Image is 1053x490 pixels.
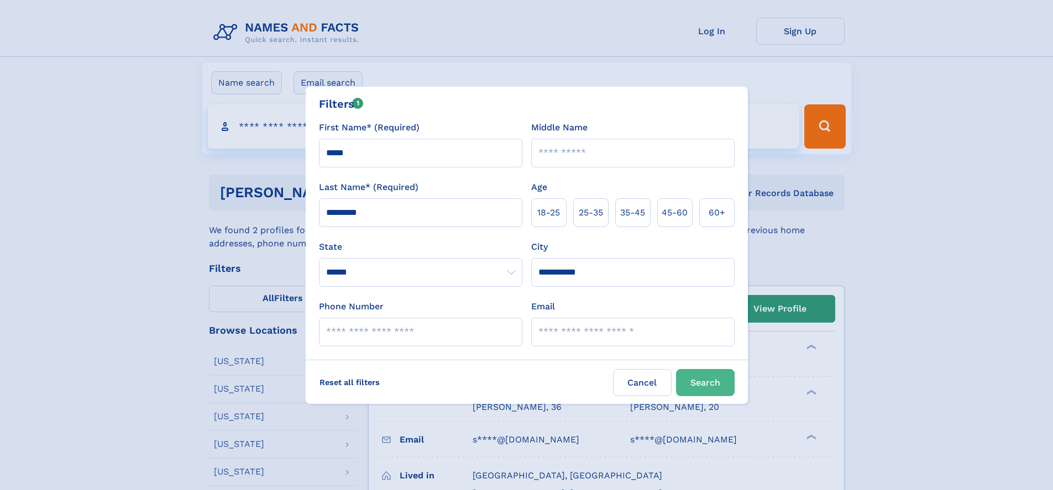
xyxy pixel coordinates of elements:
[537,206,560,219] span: 18‑25
[531,240,548,254] label: City
[709,206,725,219] span: 60+
[312,369,387,396] label: Reset all filters
[319,181,418,194] label: Last Name* (Required)
[319,300,384,313] label: Phone Number
[662,206,688,219] span: 45‑60
[319,96,364,112] div: Filters
[319,121,420,134] label: First Name* (Required)
[620,206,645,219] span: 35‑45
[613,369,672,396] label: Cancel
[531,121,588,134] label: Middle Name
[319,240,522,254] label: State
[579,206,603,219] span: 25‑35
[676,369,735,396] button: Search
[531,181,547,194] label: Age
[531,300,555,313] label: Email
